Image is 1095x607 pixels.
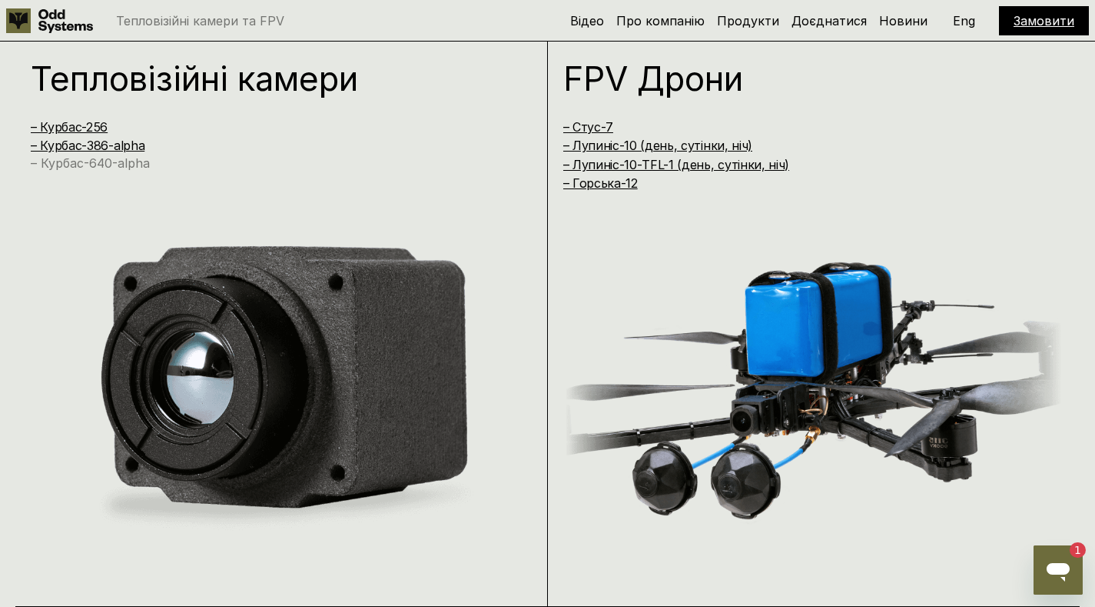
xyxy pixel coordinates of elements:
[563,138,752,153] a: – Лупиніс-10 (день, сутінки, ніч)
[116,15,284,27] p: Тепловізійні камери та FPV
[31,138,144,153] a: – Курбас-386-alpha
[1034,545,1083,595] iframe: Кнопка для запуску вікна повідомлень, 1 непрочитане повідомлення
[953,15,975,27] p: Eng
[717,13,779,28] a: Продукти
[31,119,108,135] a: – Курбас-256
[1055,542,1086,558] iframe: Кількість непрочитаних повідомлень
[791,13,867,28] a: Доєднатися
[563,175,638,191] a: – Горська-12
[616,13,705,28] a: Про компанію
[563,62,1034,95] h1: FPV Дрони
[879,13,927,28] a: Новини
[570,13,604,28] a: Відео
[1014,13,1074,28] a: Замовити
[31,155,150,171] a: – Курбас-640-alpha
[563,119,613,135] a: – Стус-7
[563,157,790,172] a: – Лупиніс-10-TFL-1 (день, сутінки, ніч)
[31,62,502,95] h1: Тепловізійні камери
